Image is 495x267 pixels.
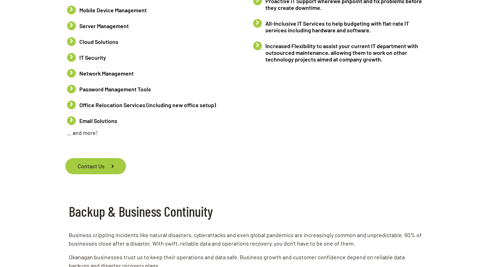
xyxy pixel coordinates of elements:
[67,113,242,129] li: Email Solutions
[67,97,242,113] li: Office Relocation Services (including new office setup)
[67,81,242,97] li: Password Management Tools
[65,158,126,174] a: Contact Us
[67,2,242,18] li: Mobile Device Management
[253,15,428,38] li: All-Inclusive IT Services to help budgeting with flat-rate IT services including hardware and sof...
[67,50,242,65] li: IT Security
[253,38,428,67] li: Increased Flexibility to assist your current IT department with outsourced maintenance, allowing ...
[71,158,105,174] span: Contact Us
[69,202,426,220] h3: Backup & Business Continuity
[67,129,242,137] p: … and more!
[69,231,426,248] p: Business crippling incidents like natural disasters, cyberattacks and even global pandemics are i...
[67,65,242,81] li: Network Management
[67,34,242,50] li: Cloud Solutions
[67,18,242,34] li: Server Management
